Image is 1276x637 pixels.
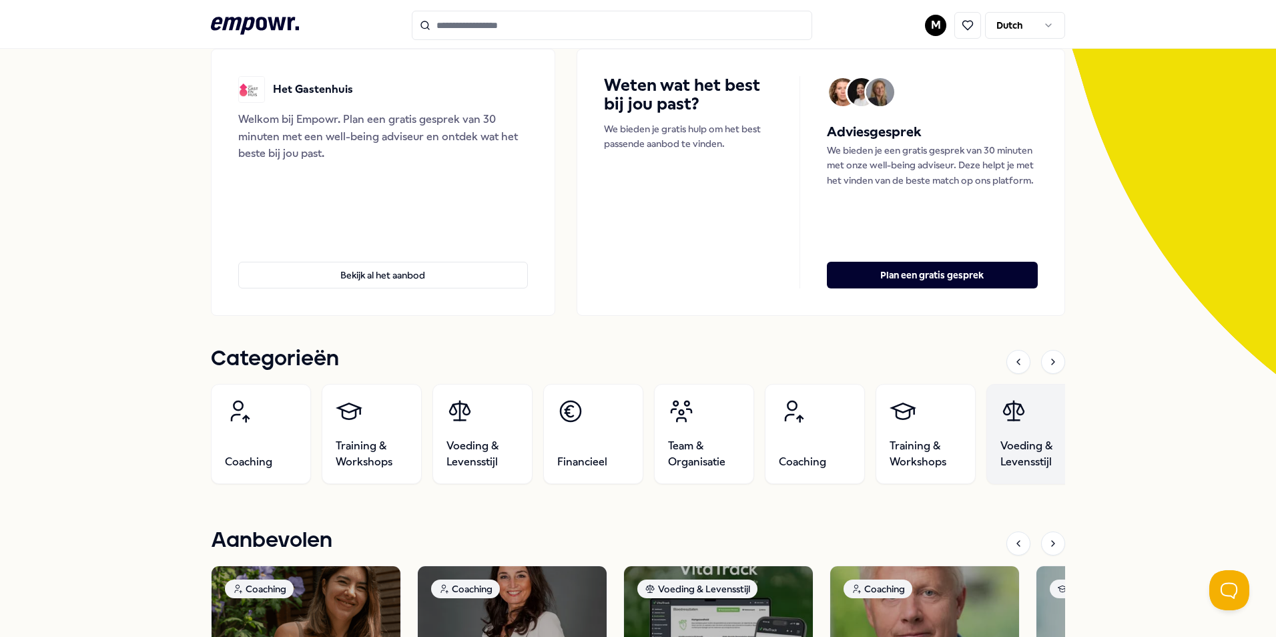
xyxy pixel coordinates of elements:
[431,580,500,598] div: Coaching
[336,438,408,470] span: Training & Workshops
[779,454,826,470] span: Coaching
[1209,570,1249,610] iframe: Help Scout Beacon - Open
[412,11,812,40] input: Search for products, categories or subcategories
[637,580,757,598] div: Voeding & Levensstijl
[322,384,422,484] a: Training & Workshops
[844,580,912,598] div: Coaching
[432,384,533,484] a: Voeding & Levensstijl
[654,384,754,484] a: Team & Organisatie
[225,580,294,598] div: Coaching
[925,15,946,36] button: M
[827,143,1038,188] p: We bieden je een gratis gesprek van 30 minuten met onze well-being adviseur. Deze helpt je met he...
[604,122,773,152] p: We bieden je gratis hulp om het best passende aanbod te vinden.
[543,384,643,484] a: Financieel
[273,81,353,98] p: Het Gastenhuis
[829,78,857,106] img: Avatar
[890,438,962,470] span: Training & Workshops
[446,438,519,470] span: Voeding & Levensstijl
[238,111,528,162] div: Welkom bij Empowr. Plan een gratis gesprek van 30 minuten met een well-being adviseur en ontdek w...
[848,78,876,106] img: Avatar
[866,78,894,106] img: Avatar
[238,76,265,103] img: Het Gastenhuis
[238,262,528,288] button: Bekijk al het aanbod
[876,384,976,484] a: Training & Workshops
[1000,438,1072,470] span: Voeding & Levensstijl
[211,524,332,558] h1: Aanbevolen
[557,454,607,470] span: Financieel
[238,240,528,288] a: Bekijk al het aanbod
[1050,580,1171,598] div: Training & Workshops
[225,454,272,470] span: Coaching
[986,384,1086,484] a: Voeding & Levensstijl
[827,262,1038,288] button: Plan een gratis gesprek
[765,384,865,484] a: Coaching
[604,76,773,114] h4: Weten wat het best bij jou past?
[211,343,339,376] h1: Categorieën
[827,122,1038,143] h5: Adviesgesprek
[668,438,740,470] span: Team & Organisatie
[211,384,311,484] a: Coaching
